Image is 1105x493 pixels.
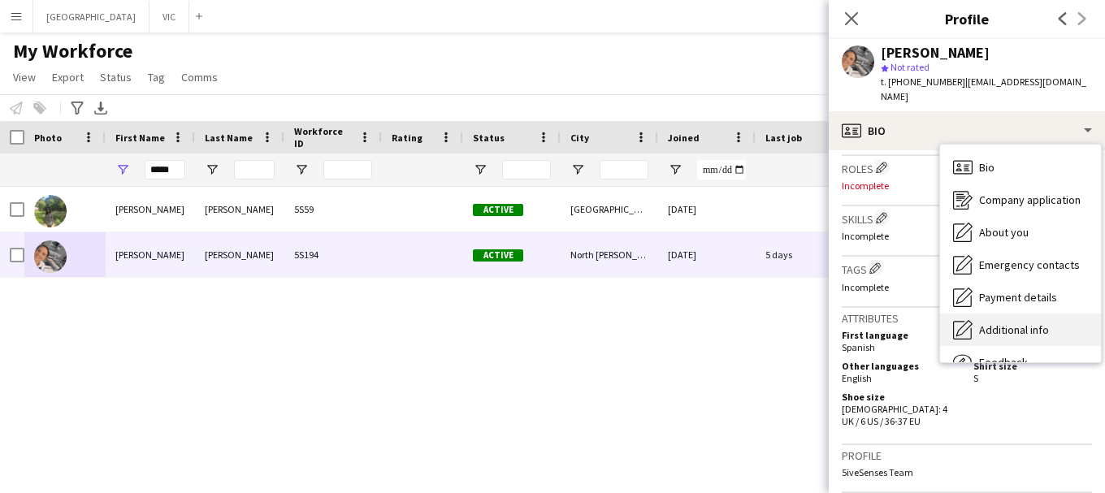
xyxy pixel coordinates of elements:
button: Open Filter Menu [294,162,309,177]
span: Rating [392,132,422,144]
div: [GEOGRAPHIC_DATA] [561,187,658,231]
button: Open Filter Menu [115,162,130,177]
span: Feedback [979,355,1028,370]
div: [PERSON_NAME] [195,232,284,277]
input: Workforce ID Filter Input [323,160,372,179]
span: Status [100,70,132,84]
span: Not rated [890,61,929,73]
a: Status [93,67,138,88]
p: 5iveSenses Team [842,466,1092,478]
div: Feedback [940,346,1101,378]
div: 5S59 [284,187,382,231]
div: [PERSON_NAME] [195,187,284,231]
span: Spanish [842,341,875,353]
span: Active [473,204,523,216]
p: Incomplete [842,281,1092,293]
img: Paula Cobos [34,195,67,227]
input: Joined Filter Input [697,160,746,179]
p: Incomplete [842,230,1092,242]
span: Comms [181,70,218,84]
div: [DATE] [658,187,756,231]
span: S [973,372,978,384]
button: VIC [149,1,189,32]
a: Tag [141,67,171,88]
a: Comms [175,67,224,88]
div: Bio [940,151,1101,184]
div: About you [940,216,1101,249]
input: Last Name Filter Input [234,160,275,179]
div: [DATE] [658,232,756,277]
a: View [6,67,42,88]
span: Tag [148,70,165,84]
span: [DEMOGRAPHIC_DATA]: 4 UK / 6 US / 36-37 EU [842,403,947,427]
button: Open Filter Menu [570,162,585,177]
span: Company application [979,192,1081,207]
input: First Name Filter Input [145,160,185,179]
img: Paula Ruiz Ruiz [34,240,67,273]
span: City [570,132,589,144]
h5: Shirt size [973,360,1092,372]
h3: Profile [829,8,1105,29]
h3: Profile [842,448,1092,463]
div: 5 days [756,232,853,277]
span: t. [PHONE_NUMBER] [881,76,965,88]
span: First Name [115,132,165,144]
h3: Skills [842,210,1092,227]
div: Emergency contacts [940,249,1101,281]
span: Active [473,249,523,262]
h3: Tags [842,260,1092,277]
div: Bio [829,111,1105,150]
div: [PERSON_NAME] [106,232,195,277]
span: Additional info [979,322,1049,337]
span: My Workforce [13,39,132,63]
span: | [EMAIL_ADDRESS][DOMAIN_NAME] [881,76,1086,102]
div: [PERSON_NAME] [881,45,990,60]
h3: Roles [842,159,1092,176]
app-action-btn: Advanced filters [67,98,87,118]
span: Export [52,70,84,84]
span: English [842,372,872,384]
span: Status [473,132,505,144]
button: Open Filter Menu [205,162,219,177]
span: View [13,70,36,84]
h5: Other languages [842,360,960,372]
input: Status Filter Input [502,160,551,179]
p: Incomplete [842,179,1092,192]
input: City Filter Input [600,160,648,179]
span: About you [979,225,1029,240]
span: Emergency contacts [979,257,1080,272]
div: [PERSON_NAME] [106,187,195,231]
span: Joined [668,132,700,144]
span: Payment details [979,290,1057,305]
span: Bio [979,160,994,175]
button: Open Filter Menu [668,162,682,177]
h5: First language [842,329,960,341]
a: Export [45,67,90,88]
div: 5S194 [284,232,382,277]
app-action-btn: Export XLSX [91,98,110,118]
span: Photo [34,132,62,144]
div: Payment details [940,281,1101,314]
h5: Shoe size [842,391,960,403]
span: Last job [765,132,802,144]
span: Workforce ID [294,125,353,149]
div: Additional info [940,314,1101,346]
div: North [PERSON_NAME] [561,232,658,277]
div: Company application [940,184,1101,216]
button: [GEOGRAPHIC_DATA] [33,1,149,32]
h3: Attributes [842,311,1092,326]
span: Last Name [205,132,253,144]
button: Open Filter Menu [473,162,487,177]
